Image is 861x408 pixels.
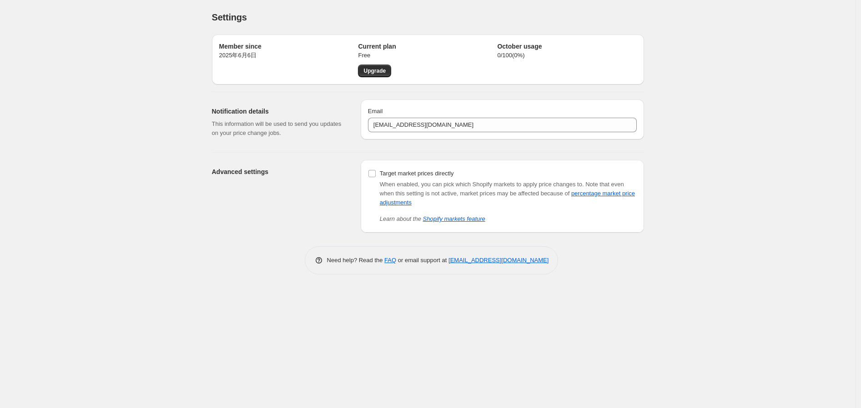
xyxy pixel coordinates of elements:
[219,51,358,60] p: 2025年6月6日
[358,42,497,51] h2: Current plan
[358,65,391,77] a: Upgrade
[368,108,383,114] span: Email
[212,167,346,176] h2: Advanced settings
[380,181,584,188] span: When enabled, you can pick which Shopify markets to apply price changes to.
[219,42,358,51] h2: Member since
[358,51,497,60] p: Free
[423,215,485,222] a: Shopify markets feature
[380,170,454,177] span: Target market prices directly
[212,12,247,22] span: Settings
[497,51,636,60] p: 0 / 100 ( 0 %)
[380,181,635,206] span: Note that even when this setting is not active, market prices may be affected because of
[212,119,346,138] p: This information will be used to send you updates on your price change jobs.
[327,257,385,264] span: Need help? Read the
[212,107,346,116] h2: Notification details
[396,257,448,264] span: or email support at
[384,257,396,264] a: FAQ
[448,257,549,264] a: [EMAIL_ADDRESS][DOMAIN_NAME]
[380,215,485,222] i: Learn about the
[497,42,636,51] h2: October usage
[363,67,386,75] span: Upgrade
